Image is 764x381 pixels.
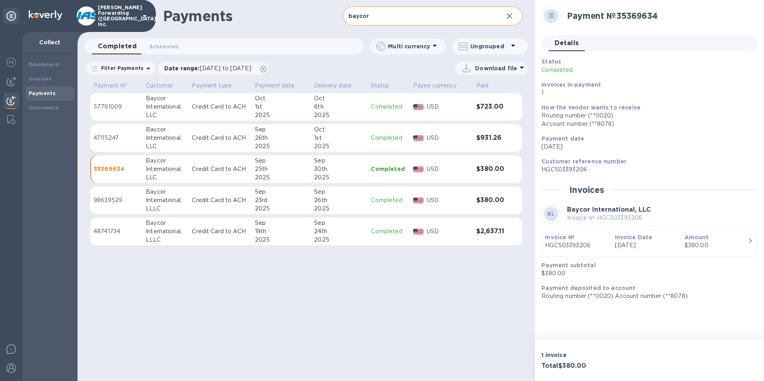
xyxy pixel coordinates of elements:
b: Payment subtotal [541,262,595,268]
p: USD [427,227,470,236]
img: USD [413,104,424,110]
span: Details [555,38,579,49]
div: International, [146,227,185,236]
b: Payments [29,90,56,96]
div: Baycor [146,125,185,134]
div: $380.00 [684,241,748,250]
p: Completed [371,196,406,204]
span: Paid [476,81,499,90]
div: Sep [255,188,308,196]
div: Sep [314,188,364,196]
div: Sep [255,157,308,165]
div: 30th [314,165,364,173]
div: Oct [255,94,308,103]
div: 2025 [314,173,364,182]
p: 57791009 [94,103,139,111]
div: 26th [255,134,308,142]
b: Dashboard [29,62,59,67]
b: How the vendor wants to receive [541,104,641,111]
p: Completed [371,134,406,142]
img: USD [413,135,424,141]
p: Completed [371,103,406,111]
p: Download file [475,64,517,72]
p: USD [427,134,470,142]
div: 24th [314,227,364,236]
div: Baycor [146,188,185,196]
div: LLLC [146,236,185,244]
div: Sep [255,219,308,227]
p: $380.00 [541,269,751,278]
p: Routing number (**0020) Account number (**8078) [541,292,751,300]
p: Collect [29,38,71,46]
span: Completed [98,41,137,52]
div: Sep [314,219,364,227]
h3: $380.00 [476,165,506,173]
p: Credit Card to ACH [192,134,249,142]
div: 23rd [255,196,308,204]
div: 2025 [314,204,364,213]
h3: $723.00 [476,103,506,111]
div: Routing number (**0020) [541,111,751,120]
div: Baycor [146,157,185,165]
p: Delivery date [314,81,352,90]
img: Foreign exchange [6,58,16,67]
p: Status [371,81,389,90]
div: 26th [314,196,364,204]
p: USD [427,165,470,173]
p: Payment № [94,81,127,90]
img: Logo [29,10,62,20]
button: Invoice №HGC503393206Invoice Date[DATE]Amount$380.00 [541,230,758,257]
div: 2025 [255,173,308,182]
div: 2025 [255,111,308,119]
p: Payment date [255,81,295,90]
div: 2025 [314,236,364,244]
b: Status [541,58,561,65]
p: Payee currency [413,81,457,90]
div: LLC [146,142,185,151]
h2: Invoices [569,185,604,195]
b: Invoices [29,76,52,82]
p: 98639529 [94,196,139,204]
span: Scheduled [149,42,178,51]
img: USD [413,229,424,234]
p: Invoice № HGC503393206 [567,214,651,222]
div: 6th [314,103,364,111]
div: International, [146,196,185,204]
span: Payment date [255,81,305,90]
div: 2025 [314,142,364,151]
p: [PERSON_NAME] Forwarding ([GEOGRAPHIC_DATA]), Inc. [98,5,138,27]
b: Invoice № [545,234,574,240]
b: BL [547,211,555,217]
b: Payment deposited to account [541,285,635,291]
p: Date range : [164,64,255,72]
div: Baycor [146,219,185,227]
div: 25th [255,165,308,173]
span: Payment type [192,81,242,90]
span: Customer [146,81,183,90]
span: Delivery date [314,81,362,90]
b: Payment date [541,135,584,142]
span: [DATE] to [DATE] [200,65,251,71]
p: Completed [541,66,681,74]
h3: $931.26 [476,134,506,142]
div: Unpin categories [3,8,19,24]
p: Customer [146,81,173,90]
b: Invoices in payment [541,81,601,88]
p: Filter Payments [98,65,143,71]
p: Ungrouped [470,42,508,50]
p: [DATE] [615,241,678,250]
div: 1st [314,134,364,142]
div: Oct [314,125,364,134]
p: HGC503393206 [541,165,751,174]
span: Payment № [94,81,137,90]
div: LLC [146,173,185,182]
div: International, [146,134,185,142]
p: Credit Card to ACH [192,103,249,111]
p: 1 [541,89,751,97]
p: 35369634 [94,165,139,173]
div: LLC [146,111,185,119]
div: Oct [314,94,364,103]
p: 48741734 [94,227,139,236]
span: Payee currency [413,81,467,90]
img: USD [413,198,424,203]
